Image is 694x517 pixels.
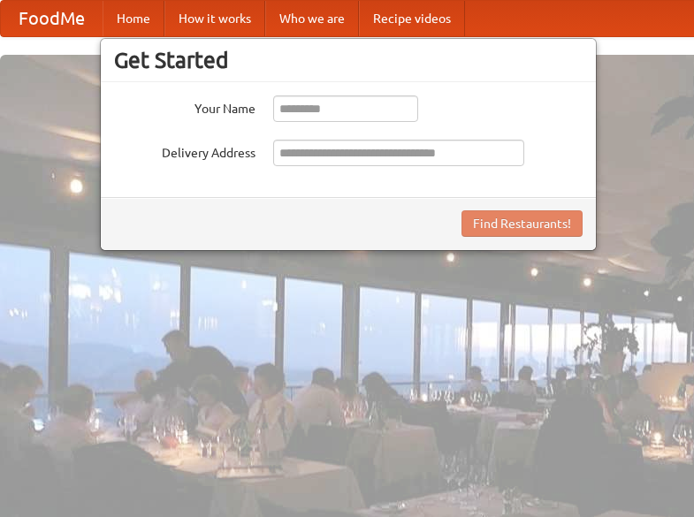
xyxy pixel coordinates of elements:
[461,210,583,237] button: Find Restaurants!
[359,1,465,36] a: Recipe videos
[164,1,265,36] a: How it works
[1,1,103,36] a: FoodMe
[114,95,255,118] label: Your Name
[103,1,164,36] a: Home
[265,1,359,36] a: Who we are
[114,47,583,73] h3: Get Started
[114,140,255,162] label: Delivery Address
